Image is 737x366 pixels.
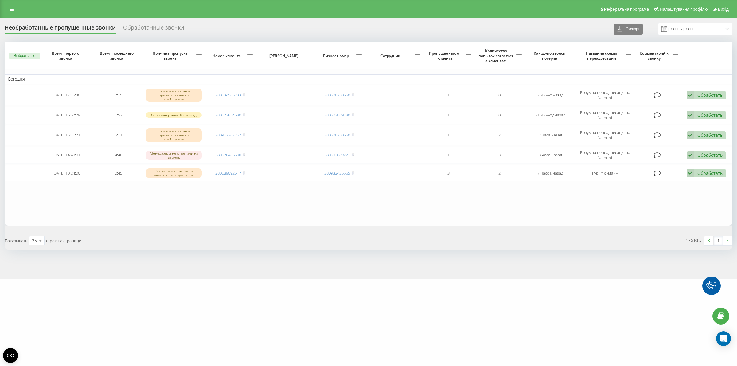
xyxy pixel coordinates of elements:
div: Обработать [697,152,723,158]
a: 380673854680 [215,112,241,118]
td: 3 часа назад [525,147,576,164]
span: Сотрудник [368,53,415,58]
td: Розумна переадресація на Nethunt [576,85,634,105]
td: 0 [474,107,525,124]
a: 380689092617 [215,170,241,176]
td: 15:11 [92,125,143,145]
td: 0 [474,85,525,105]
div: Все менеджеры были заняты или недоступны [146,168,201,178]
td: 17:15 [92,85,143,105]
button: Выбрать все [9,53,40,59]
td: 3 [474,147,525,164]
div: 1 - 5 из 5 [686,237,701,243]
td: Розумна переадресація на Nethunt [576,147,634,164]
a: 380933435555 [324,170,350,176]
div: Обработанные звонки [123,24,184,34]
td: 1 [423,85,474,105]
a: 380676455590 [215,152,241,158]
span: строк на странице [46,238,81,243]
div: Обработать [697,170,723,176]
span: Причина пропуска звонка [146,51,196,61]
div: Необработанные пропущенные звонки [5,24,116,34]
td: 3 [423,165,474,181]
span: Пропущенных от клиента [426,51,466,61]
span: Вихід [718,7,729,12]
a: 380634565233 [215,92,241,98]
td: [DATE] 14:40:01 [41,147,92,164]
span: Реферальна програма [604,7,649,12]
a: 380506750650 [324,92,350,98]
a: 380503689180 [324,112,350,118]
span: Количество попыток связаться с клиентом [477,49,517,63]
div: Сброшен ранее 10 секунд [146,112,201,118]
span: [PERSON_NAME] [261,53,308,58]
button: Open CMP widget [3,348,18,363]
span: Как долго звонок потерян [530,51,571,61]
div: Open Intercom Messenger [716,331,731,346]
td: [DATE] 15:11:21 [41,125,92,145]
td: 2 [474,165,525,181]
td: [DATE] 17:15:40 [41,85,92,105]
div: 25 [32,238,37,244]
td: Розумна переадресація на Nethunt [576,107,634,124]
td: Розумна переадресація на Nethunt [576,125,634,145]
span: Название схемы переадресации [579,51,626,61]
td: Гуркіт онлайн [576,165,634,181]
td: 16:52 [92,107,143,124]
a: 380506750650 [324,132,350,138]
td: 1 [423,147,474,164]
span: Комментарий к звонку [637,51,673,61]
div: Сброшен во время приветственного сообщения [146,89,201,102]
td: 10:45 [92,165,143,181]
span: Время последнего звонка [97,51,138,61]
td: [DATE] 10:24:00 [41,165,92,181]
span: Номер клиента [208,53,247,58]
td: 7 минут назад [525,85,576,105]
td: 1 [423,107,474,124]
div: Обработать [697,112,723,118]
span: Показывать [5,238,28,243]
td: 14:40 [92,147,143,164]
td: 1 [423,125,474,145]
span: Бизнес номер [317,53,356,58]
div: Менеджеры не ответили на звонок [146,151,201,160]
span: Налаштування профілю [660,7,708,12]
a: 1 [714,236,723,245]
td: [DATE] 16:52:29 [41,107,92,124]
span: Время первого звонка [46,51,87,61]
td: 2 часа назад [525,125,576,145]
button: Экспорт [614,24,643,35]
a: 380967367252 [215,132,241,138]
div: Обработать [697,132,723,138]
td: Сегодня [5,74,732,84]
div: Обработать [697,92,723,98]
td: 7 часов назад [525,165,576,181]
td: 2 [474,125,525,145]
a: 380503689221 [324,152,350,158]
td: 31 минуту назад [525,107,576,124]
div: Сброшен во время приветственного сообщения [146,128,201,142]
